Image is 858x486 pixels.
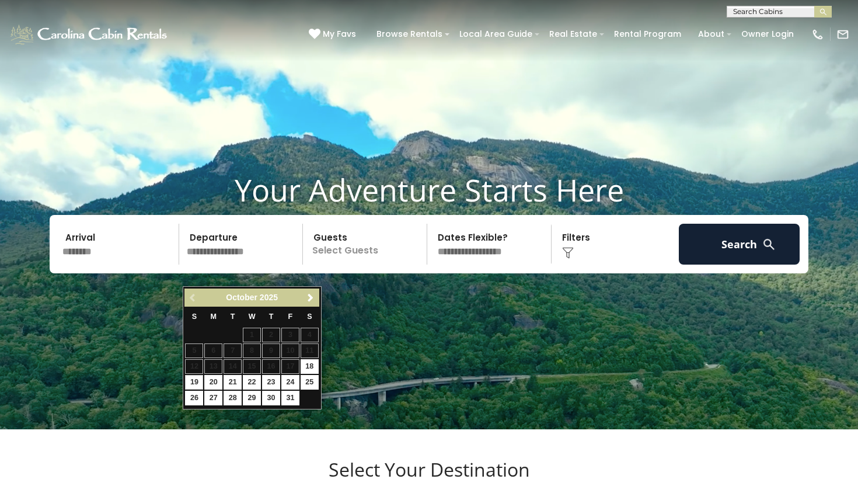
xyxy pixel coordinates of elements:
a: 20 [204,375,222,390]
span: 2025 [260,293,278,302]
span: October [226,293,257,302]
a: 26 [185,391,203,405]
a: 30 [262,391,280,405]
img: search-regular-white.png [762,237,776,252]
span: Sunday [192,313,197,321]
a: 24 [281,375,299,390]
a: About [692,25,730,43]
a: Real Estate [543,25,603,43]
a: 19 [185,375,203,390]
a: 31 [281,391,299,405]
a: 25 [301,375,319,390]
a: Browse Rentals [371,25,448,43]
a: 27 [204,391,222,405]
a: 29 [243,391,261,405]
a: 23 [262,375,280,390]
span: Thursday [269,313,274,321]
a: 28 [224,391,242,405]
a: My Favs [309,28,359,41]
a: 21 [224,375,242,390]
p: Select Guests [306,224,427,265]
a: Owner Login [735,25,800,43]
h1: Your Adventure Starts Here [9,172,849,208]
a: 18 [301,359,319,374]
span: Saturday [307,313,312,321]
img: filter--v1.png [562,247,574,259]
img: White-1-1-2.png [9,23,170,46]
span: Wednesday [249,313,256,321]
a: 22 [243,375,261,390]
a: Next [304,290,318,305]
a: Local Area Guide [454,25,538,43]
span: Friday [288,313,293,321]
span: Tuesday [231,313,235,321]
img: mail-regular-white.png [836,28,849,41]
span: My Favs [323,28,356,40]
button: Search [679,224,800,265]
span: Monday [211,313,217,321]
a: Rental Program [608,25,687,43]
img: phone-regular-white.png [811,28,824,41]
span: Next [306,293,315,303]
